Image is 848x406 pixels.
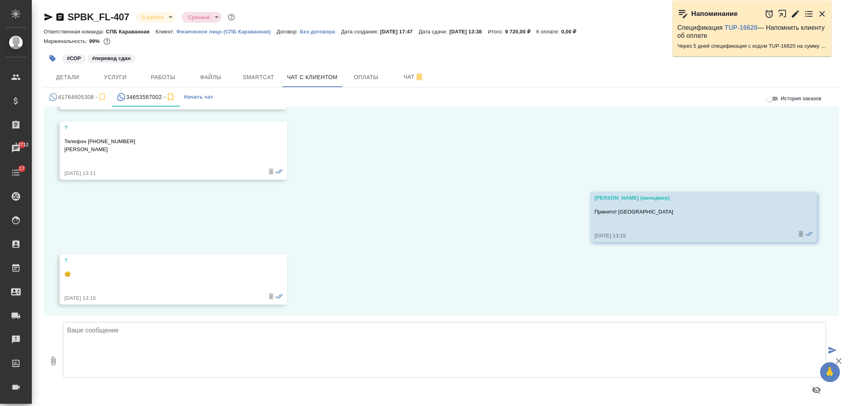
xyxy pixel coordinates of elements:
[804,9,814,19] button: Перейти в todo
[10,141,33,149] span: 14712
[505,29,537,35] p: 9 720,00 ₽
[287,72,338,82] span: Чат с клиентом
[300,28,341,35] a: Без договора
[192,72,230,82] span: Файлы
[68,12,129,22] a: SPBK_FL-407
[823,364,837,381] span: 🙏
[64,169,259,177] div: [DATE] 13:11
[415,72,424,82] svg: Отписаться
[177,29,277,35] p: Физическое лицо (СПБ Караванная)
[44,29,106,35] p: Ответственная команда:
[186,14,212,21] button: Срочный
[595,194,790,202] div: [PERSON_NAME] (менеджер)
[239,72,277,82] span: Smartcat
[140,14,166,21] button: В работе
[677,24,827,40] p: Спецификация — Напомнить клиенту об оплате
[347,72,385,82] span: Оплаты
[136,12,175,23] div: В работе
[561,29,582,35] p: 0,00 ₽
[116,92,175,102] div: 34653587002 (?) - (undefined)
[67,54,81,62] p: #СОР
[49,72,87,82] span: Детали
[536,29,561,35] p: К оплате:
[595,208,790,216] p: Принято! [GEOGRAPHIC_DATA]
[2,139,30,159] a: 14712
[341,29,380,35] p: Дата создания:
[807,381,826,400] button: Предпросмотр
[55,12,65,22] button: Скопировать ссылку
[64,124,259,132] div: ?
[182,12,221,23] div: В работе
[180,87,217,107] button: Начать чат
[97,92,107,102] svg: Подписаться
[44,87,839,107] div: simple tabs example
[277,29,300,35] p: Договор:
[89,38,101,44] p: 99%
[765,9,774,19] button: Отложить
[184,93,213,102] span: Начать чат
[49,92,107,102] div: 41764605308 (Анна) - (undefined)
[44,38,89,44] p: Маржинальность:
[820,362,840,382] button: 🙏
[102,36,112,47] button: 73.00 RUB;
[677,42,827,50] p: Через 5 дней спецификация с кодом TUP-16620 на сумму 2016 RUB будет просрочена
[791,9,800,19] button: Редактировать
[380,29,419,35] p: [DATE] 17:47
[226,12,237,22] button: Доп статусы указывают на важность/срочность заказа
[44,50,61,67] button: Добавить тэг
[106,29,156,35] p: СПБ Караванная
[64,256,259,264] div: ?
[64,270,259,278] p: 😊
[61,54,87,61] span: СОР
[691,10,738,18] p: Напоминание
[2,163,30,183] a: 17
[725,24,758,31] a: TUP-16620
[144,72,182,82] span: Работы
[395,72,433,82] span: Чат
[14,165,29,173] span: 17
[64,294,259,302] div: [DATE] 13:15
[44,12,53,22] button: Скопировать ссылку для ЯМессенджера
[155,29,176,35] p: Клиент:
[817,9,827,19] button: Закрыть
[778,5,787,22] button: Открыть в новой вкладке
[96,72,134,82] span: Услуги
[166,92,175,102] svg: Подписаться
[300,29,341,35] p: Без договора
[488,29,505,35] p: Итого:
[419,29,449,35] p: Дата сдачи:
[64,138,259,153] p: Телефон [PHONE_NUMBER] [PERSON_NAME]
[177,28,277,35] a: Физическое лицо (СПБ Караванная)
[595,232,790,240] div: [DATE] 13:15
[781,95,821,103] span: История заказов
[92,54,131,62] p: #перевод сдан
[450,29,488,35] p: [DATE] 13:38
[87,54,136,61] span: перевод сдан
